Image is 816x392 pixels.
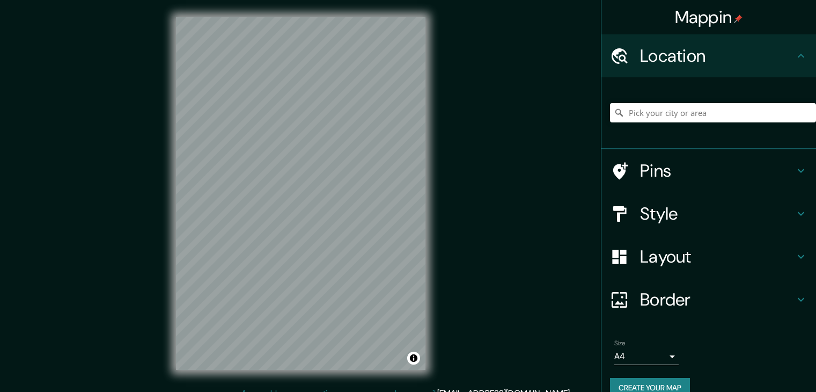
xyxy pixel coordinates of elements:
h4: Pins [640,160,795,182]
h4: Style [640,203,795,224]
button: Toggle attribution [407,352,420,365]
h4: Border [640,289,795,310]
div: Style [601,192,816,235]
div: Location [601,34,816,77]
input: Pick your city or area [610,103,816,122]
div: Border [601,278,816,321]
h4: Location [640,45,795,67]
div: Layout [601,235,816,278]
div: A4 [614,348,679,365]
iframe: Help widget launcher [721,350,804,380]
h4: Mappin [675,6,743,28]
div: Pins [601,149,816,192]
h4: Layout [640,246,795,267]
canvas: Map [176,17,425,370]
label: Size [614,339,626,348]
img: pin-icon.png [734,14,743,23]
